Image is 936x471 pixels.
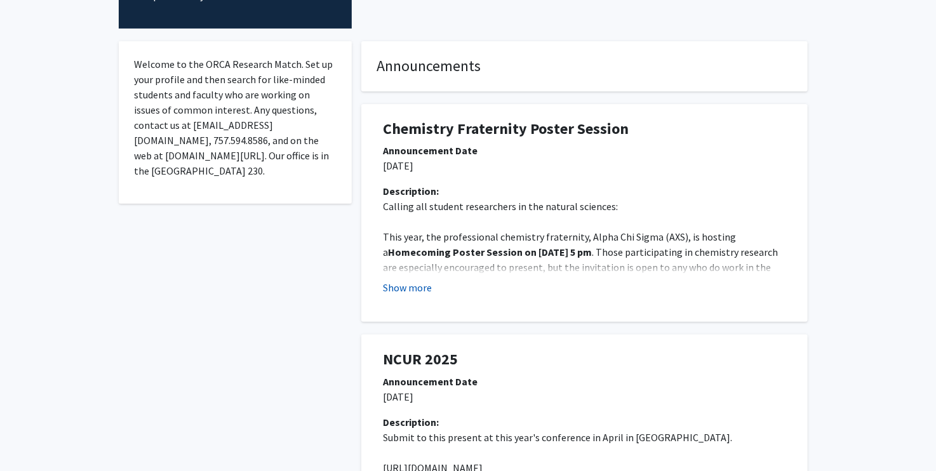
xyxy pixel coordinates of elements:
h1: NCUR 2025 [384,350,786,369]
p: Submit to this present at this year's conference in April in [GEOGRAPHIC_DATA]. [384,430,786,445]
div: Description: [384,183,786,199]
button: Show more [384,280,432,295]
h4: Announcements [377,57,792,76]
div: Announcement Date [384,143,786,158]
div: Description: [384,415,786,430]
strong: Homecoming Poster Session on [DATE] 5 pm [389,246,592,258]
iframe: Chat [10,414,54,461]
p: [DATE] [384,389,786,404]
p: This year, the professional chemistry fraternity, Alpha Chi Sigma (AXS), is hosting a . Those par... [384,229,786,397]
p: Calling all student researchers in the natural sciences: [384,199,786,214]
div: Announcement Date [384,374,786,389]
p: [DATE] [384,158,786,173]
h1: Chemistry Fraternity Poster Session [384,120,786,138]
p: Welcome to the ORCA Research Match. Set up your profile and then search for like-minded students ... [134,56,337,178]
